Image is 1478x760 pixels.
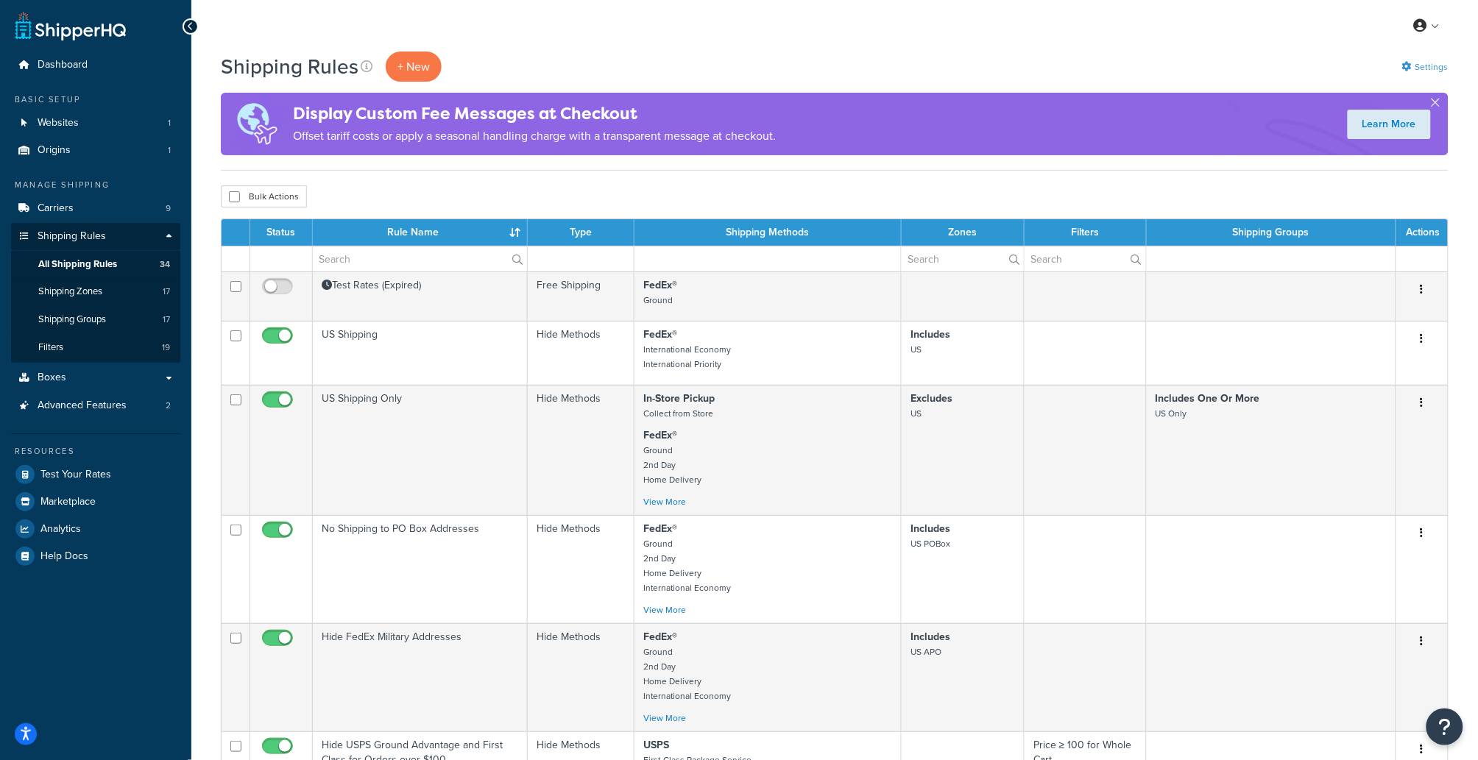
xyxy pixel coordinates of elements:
[221,93,293,155] img: duties-banner-06bc72dcb5fe05cb3f9472aba00be2ae8eb53ab6f0d8bb03d382ba314ac3c341.png
[313,219,528,246] th: Rule Name : activate to sort column ascending
[11,93,180,106] div: Basic Setup
[160,258,170,271] span: 34
[313,623,528,731] td: Hide FedEx Military Addresses
[528,219,634,246] th: Type
[40,496,96,508] span: Marketplace
[168,144,171,157] span: 1
[168,117,171,129] span: 1
[643,645,731,703] small: Ground 2nd Day Home Delivery International Economy
[911,645,941,658] small: US APO
[528,321,634,385] td: Hide Methods
[643,603,686,617] a: View More
[643,495,686,508] a: View More
[38,313,106,326] span: Shipping Groups
[528,623,634,731] td: Hide Methods
[643,521,677,536] strong: FedEx®
[643,629,677,644] strong: FedEx®
[11,516,180,542] a: Analytics
[293,126,776,146] p: Offset tariff costs or apply a seasonal handling charge with a transparent message at checkout.
[11,489,180,515] a: Marketplace
[528,385,634,515] td: Hide Methods
[166,399,171,412] span: 2
[221,185,307,207] button: Bulk Actions
[643,327,677,342] strong: FedEx®
[11,461,180,488] a: Test Your Rates
[38,372,66,384] span: Boxes
[11,278,180,305] a: Shipping Zones 17
[643,294,673,307] small: Ground
[11,223,180,250] a: Shipping Rules
[38,399,127,412] span: Advanced Features
[162,341,170,354] span: 19
[1348,110,1431,139] a: Learn More
[911,391,952,406] strong: Excludes
[11,179,180,191] div: Manage Shipping
[11,392,180,419] li: Advanced Features
[163,313,170,326] span: 17
[11,137,180,164] a: Origins 1
[11,278,180,305] li: Shipping Zones
[38,230,106,243] span: Shipping Rules
[1426,708,1463,745] button: Open Resource Center
[11,392,180,419] a: Advanced Features 2
[643,277,677,293] strong: FedEx®
[634,219,902,246] th: Shipping Methods
[1025,246,1146,271] input: Search
[313,515,528,623] td: No Shipping to PO Box Addresses
[11,52,180,79] a: Dashboard
[11,195,180,222] a: Carriers 9
[11,334,180,361] a: Filters 19
[11,110,180,137] li: Websites
[911,407,922,420] small: US
[11,306,180,333] a: Shipping Groups 17
[11,364,180,391] a: Boxes
[166,202,171,215] span: 9
[11,110,180,137] a: Websites 1
[902,246,1024,271] input: Search
[1025,219,1147,246] th: Filters
[902,219,1025,246] th: Zones
[38,144,71,157] span: Origins
[11,334,180,361] li: Filters
[40,469,111,481] span: Test Your Rates
[163,285,170,298] span: 17
[313,246,527,271] input: Search
[1156,391,1260,406] strong: Includes One Or More
[1147,219,1396,246] th: Shipping Groups
[386,52,442,82] p: + New
[313,271,528,321] td: Test Rates (Expired)
[293,102,776,126] h4: Display Custom Fee Messages at Checkout
[643,537,731,594] small: Ground 2nd Day Home Delivery International Economy
[11,195,180,222] li: Carriers
[15,11,126,40] a: ShipperHQ Home
[313,385,528,515] td: US Shipping Only
[911,521,950,536] strong: Includes
[11,543,180,569] a: Help Docs
[11,137,180,164] li: Origins
[643,737,669,753] strong: USPS
[528,515,634,623] td: Hide Methods
[911,629,950,644] strong: Includes
[250,219,313,246] th: Status
[528,271,634,321] td: Free Shipping
[313,321,528,385] td: US Shipping
[38,59,88,71] span: Dashboard
[40,523,81,536] span: Analytics
[11,251,180,278] a: All Shipping Rules 34
[911,537,950,550] small: US POBox
[643,427,677,443] strong: FedEx®
[643,391,715,406] strong: In-Store Pickup
[11,445,180,458] div: Resources
[1156,407,1187,420] small: US Only
[38,341,63,354] span: Filters
[38,258,117,271] span: All Shipping Rules
[11,306,180,333] li: Shipping Groups
[643,711,686,725] a: View More
[643,444,701,486] small: Ground 2nd Day Home Delivery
